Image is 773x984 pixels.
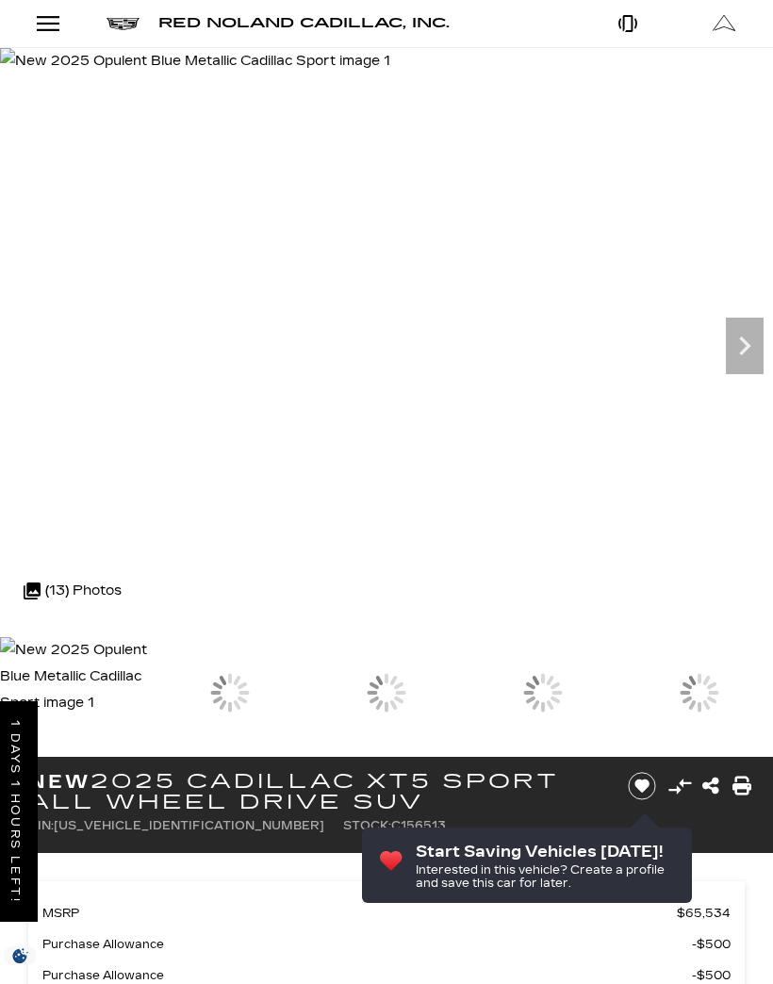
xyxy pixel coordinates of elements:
[54,819,324,832] span: [US_VEHICLE_IDENTIFICATION_NUMBER]
[692,931,731,958] span: $500
[107,17,140,30] a: Cadillac logo
[343,819,391,832] span: Stock:
[14,568,131,614] div: (13) Photos
[621,771,663,801] button: Save vehicle
[42,900,731,927] a: MSRP $65,534
[28,819,54,832] span: VIN:
[158,17,450,30] a: Red Noland Cadillac, Inc.
[42,900,677,927] span: MSRP
[28,771,604,812] h1: 2025 Cadillac XT5 Sport All Wheel Drive SUV
[391,819,446,832] span: C156513
[726,318,764,374] div: Next
[677,900,731,927] span: $65,534
[702,773,719,799] a: Share this New 2025 Cadillac XT5 Sport All Wheel Drive SUV
[158,15,450,31] span: Red Noland Cadillac, Inc.
[28,770,90,793] strong: New
[732,773,751,799] a: Print this New 2025 Cadillac XT5 Sport All Wheel Drive SUV
[42,931,731,958] a: Purchase Allowance $500
[107,18,140,30] img: Cadillac logo
[666,772,694,800] button: Compare Vehicle
[42,931,692,958] span: Purchase Allowance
